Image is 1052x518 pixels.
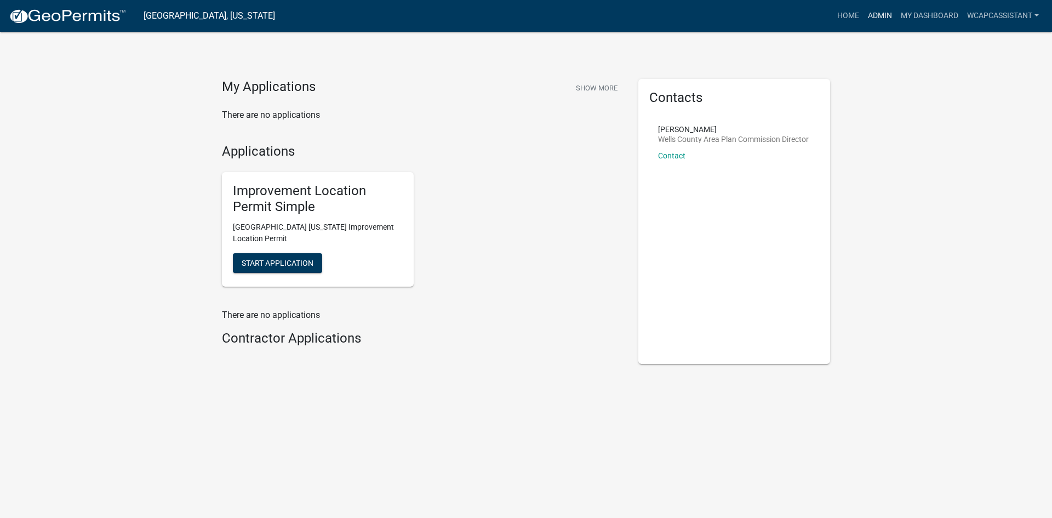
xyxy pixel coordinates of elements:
[144,7,275,25] a: [GEOGRAPHIC_DATA], [US_STATE]
[222,309,622,322] p: There are no applications
[233,221,403,244] p: [GEOGRAPHIC_DATA] [US_STATE] Improvement Location Permit
[658,126,809,133] p: [PERSON_NAME]
[864,5,896,26] a: Admin
[896,5,963,26] a: My Dashboard
[242,258,313,267] span: Start Application
[833,5,864,26] a: Home
[222,144,622,160] h4: Applications
[649,90,819,106] h5: Contacts
[222,144,622,295] wm-workflow-list-section: Applications
[222,331,622,346] h4: Contractor Applications
[222,79,316,95] h4: My Applications
[658,135,809,143] p: Wells County Area Plan Commission Director
[658,151,685,160] a: Contact
[222,331,622,351] wm-workflow-list-section: Contractor Applications
[233,253,322,273] button: Start Application
[571,79,622,97] button: Show More
[233,183,403,215] h5: Improvement Location Permit Simple
[963,5,1043,26] a: wcapcassistant
[222,109,622,122] p: There are no applications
